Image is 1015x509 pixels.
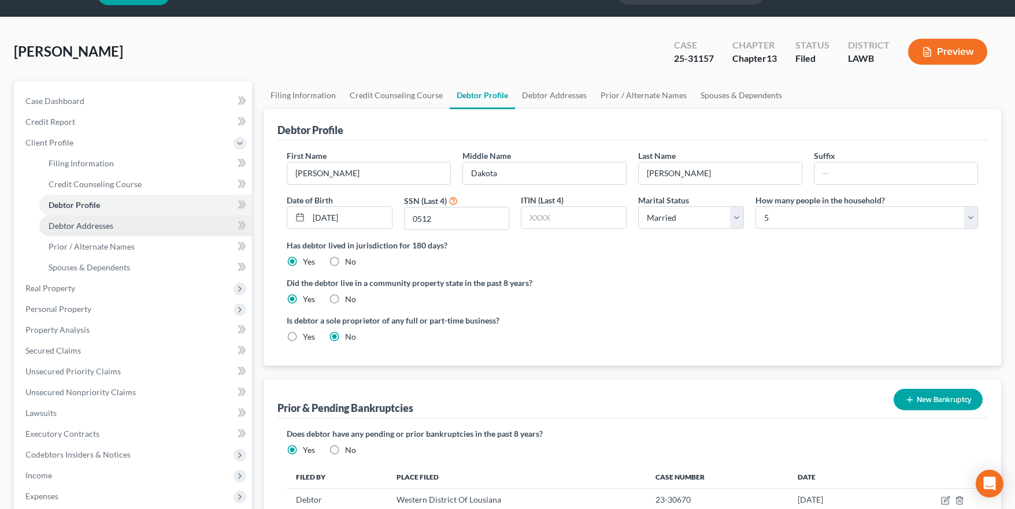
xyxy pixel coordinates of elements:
[39,153,252,174] a: Filing Information
[303,293,315,305] label: Yes
[674,52,714,65] div: 25-31157
[25,138,73,147] span: Client Profile
[287,277,978,289] label: Did the debtor live in a community property state in the past 8 years?
[25,429,99,439] span: Executory Contracts
[405,207,509,229] input: XXXX
[287,314,627,326] label: Is debtor a sole proprietor of any full or part-time business?
[16,319,252,340] a: Property Analysis
[25,491,58,501] span: Expenses
[287,194,333,206] label: Date of Birth
[39,216,252,236] a: Debtor Addresses
[303,444,315,456] label: Yes
[404,195,447,207] label: SSN (Last 4)
[694,81,789,109] a: Spouses & Dependents
[277,123,343,137] div: Debtor Profile
[345,256,356,267] label: No
[462,150,511,162] label: Middle Name
[303,256,315,267] label: Yes
[25,345,81,355] span: Secured Claims
[39,174,252,195] a: Credit Counseling Course
[16,403,252,423] a: Lawsuits
[639,162,802,184] input: --
[309,207,392,229] input: MM/DD/YYYY
[521,207,626,229] input: XXXX
[16,361,252,382] a: Unsecured Priority Claims
[25,408,57,418] span: Lawsuits
[16,382,252,403] a: Unsecured Nonpriority Claims
[894,389,983,410] button: New Bankruptcy
[287,162,450,184] input: --
[25,96,84,106] span: Case Dashboard
[25,304,91,314] span: Personal Property
[277,401,413,415] div: Prior & Pending Bankruptcies
[16,423,252,444] a: Executory Contracts
[303,331,315,343] label: Yes
[594,81,694,109] a: Prior / Alternate Names
[848,52,890,65] div: LAWB
[674,39,714,52] div: Case
[16,91,252,112] a: Case Dashboard
[39,236,252,257] a: Prior / Alternate Names
[16,112,252,132] a: Credit Report
[732,52,777,65] div: Chapter
[976,470,1003,497] div: Open Intercom Messenger
[345,331,356,343] label: No
[49,179,142,189] span: Credit Counseling Course
[25,366,121,376] span: Unsecured Priority Claims
[814,150,835,162] label: Suffix
[755,194,885,206] label: How many people in the household?
[287,428,978,440] label: Does debtor have any pending or prior bankruptcies in the past 8 years?
[450,81,515,109] a: Debtor Profile
[25,325,90,335] span: Property Analysis
[766,53,777,64] span: 13
[848,39,890,52] div: District
[25,117,75,127] span: Credit Report
[345,444,356,456] label: No
[343,81,450,109] a: Credit Counseling Course
[25,283,75,293] span: Real Property
[638,150,676,162] label: Last Name
[49,262,130,272] span: Spouses & Dependents
[14,43,123,60] span: [PERSON_NAME]
[39,195,252,216] a: Debtor Profile
[795,39,829,52] div: Status
[908,39,987,65] button: Preview
[25,470,52,480] span: Income
[638,194,689,206] label: Marital Status
[39,257,252,278] a: Spouses & Dependents
[49,200,100,210] span: Debtor Profile
[345,293,356,305] label: No
[49,158,114,168] span: Filing Information
[463,162,626,184] input: M.I
[16,340,252,361] a: Secured Claims
[788,465,881,488] th: Date
[795,52,829,65] div: Filed
[25,449,131,459] span: Codebtors Insiders & Notices
[287,150,327,162] label: First Name
[521,194,564,206] label: ITIN (Last 4)
[49,221,113,231] span: Debtor Addresses
[515,81,594,109] a: Debtor Addresses
[814,162,977,184] input: --
[287,465,387,488] th: Filed By
[287,239,978,251] label: Has debtor lived in jurisdiction for 180 days?
[25,387,136,397] span: Unsecured Nonpriority Claims
[732,39,777,52] div: Chapter
[387,465,646,488] th: Place Filed
[49,242,135,251] span: Prior / Alternate Names
[646,465,788,488] th: Case Number
[264,81,343,109] a: Filing Information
